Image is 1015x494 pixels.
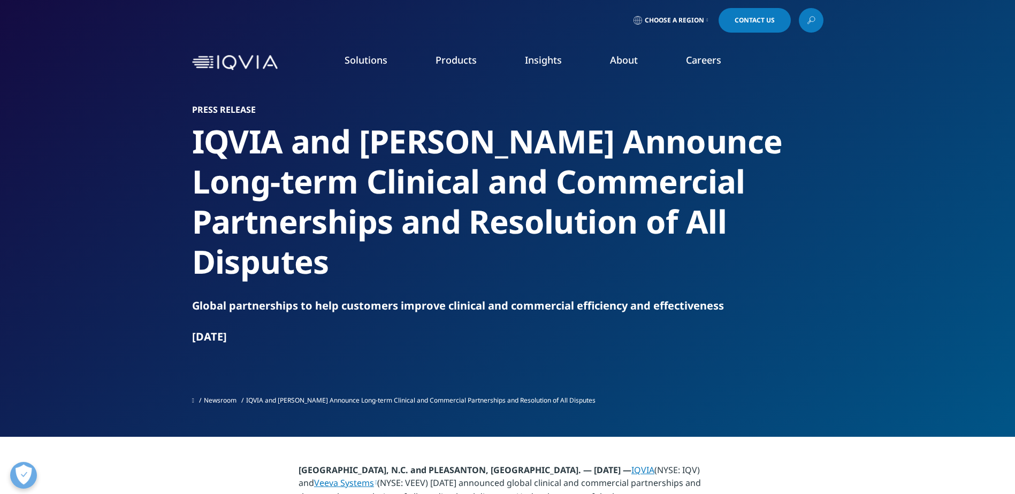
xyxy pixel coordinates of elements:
[192,104,823,115] h1: Press Release
[282,37,823,88] nav: Primary
[345,53,387,66] a: Solutions
[192,121,823,282] h2: IQVIA and [PERSON_NAME] Announce Long-term Clinical and Commercial Partnerships and Resolution of...
[192,298,823,313] div: Global partnerships to help customers improve clinical and commercial efficiency and effectiveness
[645,16,704,25] span: Choose a Region
[631,464,654,476] a: IQVIA
[10,462,37,489] button: Open Preferences
[192,329,823,344] div: [DATE]
[204,396,236,405] a: Newsroom
[610,53,638,66] a: About
[525,53,562,66] a: Insights
[314,477,377,489] a: Veeva Systems
[436,53,477,66] a: Products
[299,464,631,476] strong: [GEOGRAPHIC_DATA], N.C. and PLEASANTON, [GEOGRAPHIC_DATA]. — [DATE] —
[192,55,278,71] img: IQVIA Healthcare Information Technology and Pharma Clinical Research Company
[719,8,791,33] a: Contact Us
[735,17,775,24] span: Contact Us
[246,396,596,405] span: IQVIA and [PERSON_NAME] Announce Long-term Clinical and Commercial Partnerships and Resolution of...
[686,53,721,66] a: Careers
